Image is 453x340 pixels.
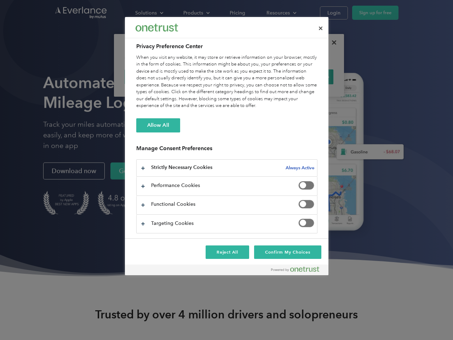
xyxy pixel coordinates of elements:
div: Preference center [125,17,328,275]
a: Powered by OneTrust Opens in a new Tab [271,266,325,275]
div: When you visit any website, it may store or retrieve information on your browser, mostly in the f... [136,54,317,109]
button: Allow All [136,118,180,132]
div: Privacy Preference Center [125,17,328,275]
img: Everlance [136,24,178,31]
h2: Privacy Preference Center [136,42,317,51]
div: Everlance [136,21,178,35]
button: Reject All [206,245,250,259]
img: Powered by OneTrust Opens in a new Tab [271,266,319,272]
button: Confirm My Choices [254,245,321,259]
button: Close [313,21,328,36]
h3: Manage Consent Preferences [136,145,317,156]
